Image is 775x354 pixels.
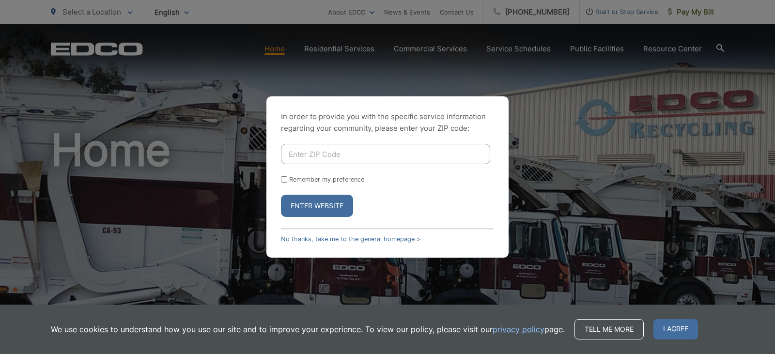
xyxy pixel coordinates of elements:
a: privacy policy [493,323,544,335]
p: We use cookies to understand how you use our site and to improve your experience. To view our pol... [51,323,565,335]
a: No thanks, take me to the general homepage > [281,235,420,243]
input: Enter ZIP Code [281,144,490,164]
span: I agree [653,319,698,339]
a: Tell me more [574,319,644,339]
button: Enter Website [281,195,353,217]
label: Remember my preference [289,176,364,183]
p: In order to provide you with the specific service information regarding your community, please en... [281,111,494,134]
